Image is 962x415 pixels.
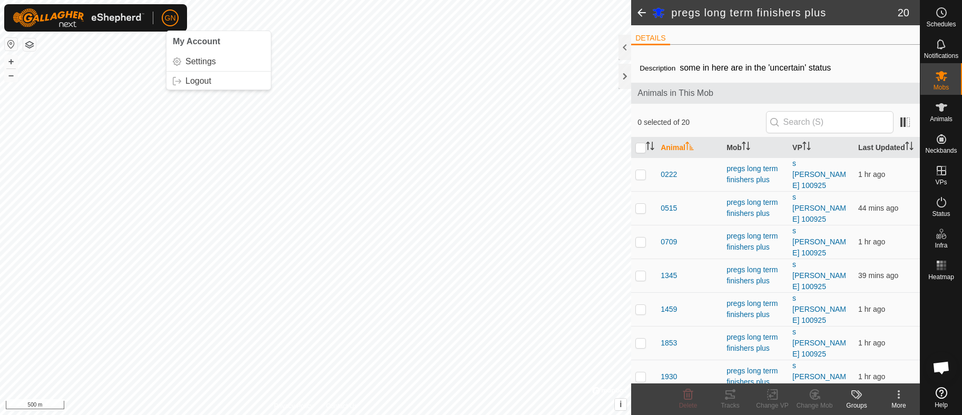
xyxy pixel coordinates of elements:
span: 0 selected of 20 [637,117,765,128]
div: pregs long term finishers plus [727,163,784,185]
div: pregs long term finishers plus [727,264,784,286]
div: Tracks [709,401,751,410]
a: Logout [166,73,271,90]
button: + [5,55,17,68]
img: Gallagher Logo [13,8,144,27]
label: Description [640,64,675,72]
span: 1930 [661,371,677,382]
div: Open chat [926,352,957,383]
p-sorticon: Activate to sort [742,143,750,152]
a: Contact Us [326,401,357,411]
span: 13 Oct 2025, 12:43 pm [858,339,885,347]
a: Settings [166,53,271,70]
span: Heatmap [928,274,954,280]
span: Settings [185,57,216,66]
a: s [PERSON_NAME] 100925 [792,328,846,358]
a: s [PERSON_NAME] 100925 [792,294,846,324]
li: DETAILS [631,33,670,45]
p-sorticon: Activate to sort [802,143,811,152]
a: Help [920,383,962,412]
span: Schedules [926,21,956,27]
span: Status [932,211,950,217]
a: s [PERSON_NAME] 100925 [792,226,846,257]
span: 13 Oct 2025, 12:48 pm [858,305,885,313]
div: pregs long term finishers plus [727,231,784,253]
p-sorticon: Activate to sort [685,143,694,152]
th: Animal [656,137,722,158]
a: s [PERSON_NAME] 100925 [792,260,846,291]
span: 1853 [661,338,677,349]
div: More [878,401,920,410]
span: My Account [173,37,220,46]
div: Change VP [751,401,793,410]
th: VP [788,137,854,158]
a: Privacy Policy [274,401,313,411]
button: – [5,69,17,82]
input: Search (S) [766,111,894,133]
div: Groups [836,401,878,410]
span: 13 Oct 2025, 12:43 pm [858,372,885,381]
span: 13 Oct 2025, 1:06 pm [858,204,898,212]
a: s [PERSON_NAME] 100925 [792,159,846,190]
span: GN [165,13,176,24]
th: Last Updated [854,137,920,158]
span: 0515 [661,203,677,214]
th: Mob [722,137,788,158]
span: 20 [898,5,909,21]
span: Delete [679,402,698,409]
span: Infra [935,242,947,249]
div: pregs long term finishers plus [727,197,784,219]
p-sorticon: Activate to sort [646,143,654,152]
span: i [620,400,622,409]
span: Mobs [934,84,949,91]
div: pregs long term finishers plus [727,365,784,388]
span: Notifications [924,53,958,59]
button: Map Layers [23,38,36,51]
span: Animals [930,116,953,122]
span: Animals in This Mob [637,87,914,100]
span: Logout [185,77,211,85]
div: pregs long term finishers plus [727,332,784,354]
span: some in here are in the 'uncertain' status [675,59,835,76]
a: s [PERSON_NAME] 100925 [792,361,846,392]
span: 1459 [661,304,677,315]
div: Change Mob [793,401,836,410]
span: Neckbands [925,147,957,154]
span: 0709 [661,236,677,248]
div: pregs long term finishers plus [727,298,784,320]
h2: pregs long term finishers plus [671,6,898,19]
span: 13 Oct 2025, 1:11 pm [858,271,898,280]
span: 13 Oct 2025, 12:47 pm [858,238,885,246]
span: 1345 [661,270,677,281]
a: s [PERSON_NAME] 100925 [792,193,846,223]
span: VPs [935,179,947,185]
span: 0222 [661,169,677,180]
p-sorticon: Activate to sort [905,143,914,152]
button: Reset Map [5,38,17,51]
button: i [615,399,626,410]
span: Help [935,402,948,408]
span: 13 Oct 2025, 12:45 pm [858,170,885,179]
